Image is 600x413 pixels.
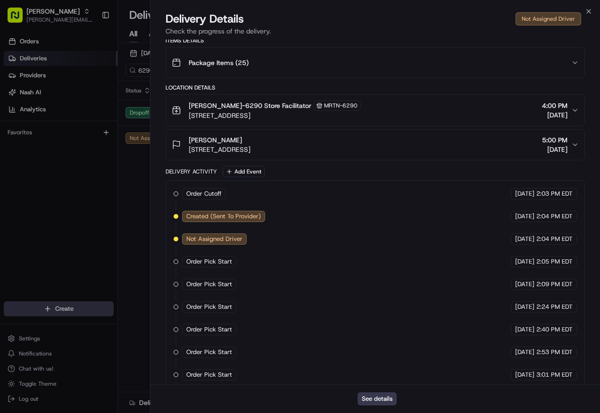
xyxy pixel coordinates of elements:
button: Package Items (25) [166,48,584,78]
span: Delivery Details [166,11,244,26]
span: [DATE] [515,257,534,266]
span: [DATE] [515,212,534,221]
img: 1736555255976-a54dd68f-1ca7-489b-9aae-adbdc363a1c4 [9,90,26,107]
span: Order Pick Start [186,325,232,334]
button: [PERSON_NAME][STREET_ADDRESS]5:00 PM[DATE] [166,130,584,160]
p: Welcome 👋 [9,38,172,53]
span: 2:04 PM EDT [536,235,573,243]
span: [DATE] [515,303,534,311]
span: 2:53 PM EDT [536,348,573,356]
span: 2:40 PM EDT [536,325,573,334]
div: 💻 [80,138,87,145]
span: [DATE] [542,145,567,154]
div: Delivery Activity [166,168,217,175]
span: 2:03 PM EDT [536,190,573,198]
input: Clear [25,61,156,71]
span: Order Pick Start [186,303,232,311]
span: 2:09 PM EDT [536,280,573,289]
button: Add Event [223,166,265,177]
a: Powered byPylon [67,159,114,167]
span: Not Assigned Driver [186,235,242,243]
span: 5:00 PM [542,135,567,145]
span: Order Pick Start [186,348,232,356]
span: [DATE] [515,325,534,334]
span: [DATE] [515,190,534,198]
span: [DATE] [515,280,534,289]
span: [DATE] [515,371,534,379]
div: We're available if you need us! [32,99,119,107]
p: Check the progress of the delivery. [166,26,585,36]
span: 2:04 PM EDT [536,212,573,221]
button: See details [358,392,397,405]
span: Created (Sent To Provider) [186,212,261,221]
div: Items Details [166,37,585,44]
span: [PERSON_NAME]-6290 Store Facilitator [189,101,311,110]
span: Package Items ( 25 ) [189,58,249,67]
div: Location Details [166,84,585,91]
span: MRTN-6290 [324,102,358,109]
span: Order Pick Start [186,257,232,266]
span: Order Pick Start [186,280,232,289]
button: Start new chat [160,93,172,104]
span: 4:00 PM [542,101,567,110]
a: 💻API Documentation [76,133,155,150]
div: 📗 [9,138,17,145]
span: 2:24 PM EDT [536,303,573,311]
span: 3:01 PM EDT [536,371,573,379]
span: Knowledge Base [19,137,72,146]
span: Order Cutoff [186,190,221,198]
a: 📗Knowledge Base [6,133,76,150]
span: 2:05 PM EDT [536,257,573,266]
div: Start new chat [32,90,155,99]
span: [STREET_ADDRESS] [189,111,361,120]
img: Nash [9,9,28,28]
span: Order Pick Start [186,371,232,379]
span: Pylon [94,160,114,167]
button: [PERSON_NAME]-6290 Store FacilitatorMRTN-6290[STREET_ADDRESS]4:00 PM[DATE] [166,95,584,126]
span: [DATE] [515,348,534,356]
span: [STREET_ADDRESS] [189,145,250,154]
span: [PERSON_NAME] [189,135,242,145]
span: [DATE] [515,235,534,243]
span: API Documentation [89,137,151,146]
span: [DATE] [542,110,567,120]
